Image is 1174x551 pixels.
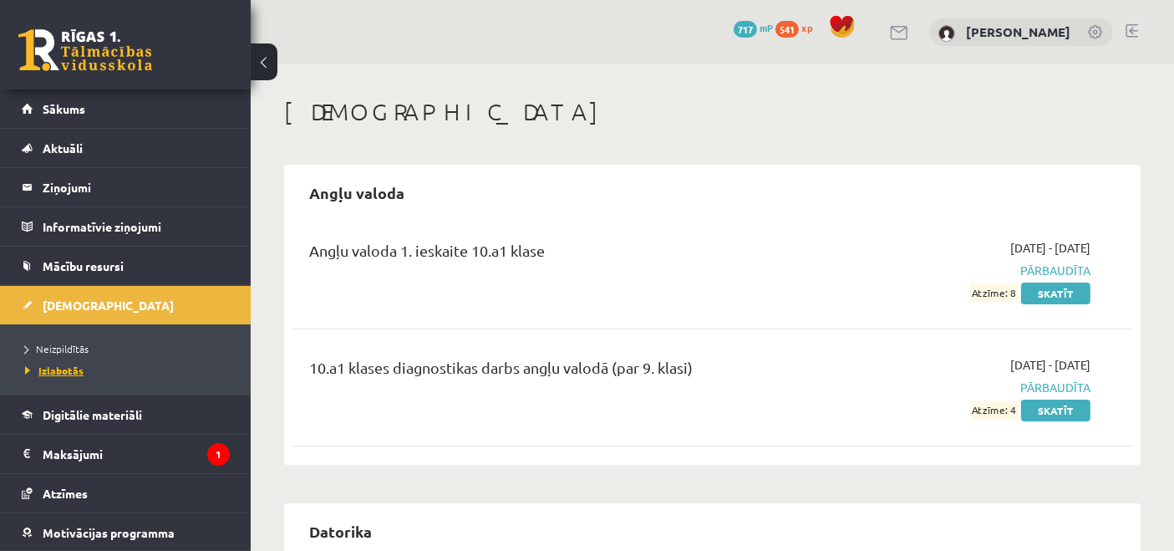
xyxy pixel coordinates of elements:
a: Maksājumi1 [22,435,230,473]
a: Rīgas 1. Tālmācības vidusskola [18,29,152,71]
a: 717 mP [734,21,773,34]
a: Izlabotās [25,363,234,378]
span: 541 [775,21,799,38]
a: 541 xp [775,21,821,34]
a: Sākums [22,89,230,128]
span: Mācību resursi [43,258,124,273]
span: Neizpildītās [25,342,89,355]
div: 10.a1 klases diagnostikas darbs angļu valodā (par 9. klasi) [309,356,821,387]
span: xp [801,21,812,34]
span: Atzīme: 8 [970,284,1019,302]
span: Izlabotās [25,364,84,377]
a: Atzīmes [22,474,230,513]
h2: Angļu valoda [292,173,421,212]
a: Informatīvie ziņojumi [22,207,230,246]
a: Ziņojumi [22,168,230,207]
h1: [DEMOGRAPHIC_DATA] [284,98,1141,126]
a: Mācību resursi [22,247,230,285]
i: 1 [207,443,230,466]
legend: Maksājumi [43,435,230,473]
a: Digitālie materiāli [22,395,230,434]
div: Angļu valoda 1. ieskaite 10.a1 klase [309,239,821,270]
a: Skatīt [1021,283,1090,304]
span: Motivācijas programma [43,525,175,540]
h2: Datorika [292,512,389,551]
span: Digitālie materiāli [43,407,142,422]
span: Pārbaudīta [846,379,1090,396]
span: Sākums [43,101,85,116]
span: Atzīme: 4 [970,401,1019,419]
span: Pārbaudīta [846,262,1090,279]
span: [DATE] - [DATE] [1010,239,1090,257]
span: [DEMOGRAPHIC_DATA] [43,298,174,313]
legend: Ziņojumi [43,168,230,207]
a: [PERSON_NAME] [966,23,1070,40]
a: Neizpildītās [25,341,234,356]
span: Atzīmes [43,486,88,501]
span: Aktuāli [43,140,83,156]
a: Aktuāli [22,129,230,167]
span: [DATE] - [DATE] [1010,356,1090,374]
img: Madara Kārklevalka [938,25,955,42]
a: [DEMOGRAPHIC_DATA] [22,286,230,324]
span: 717 [734,21,757,38]
legend: Informatīvie ziņojumi [43,207,230,246]
a: Skatīt [1021,400,1090,421]
span: mP [760,21,773,34]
